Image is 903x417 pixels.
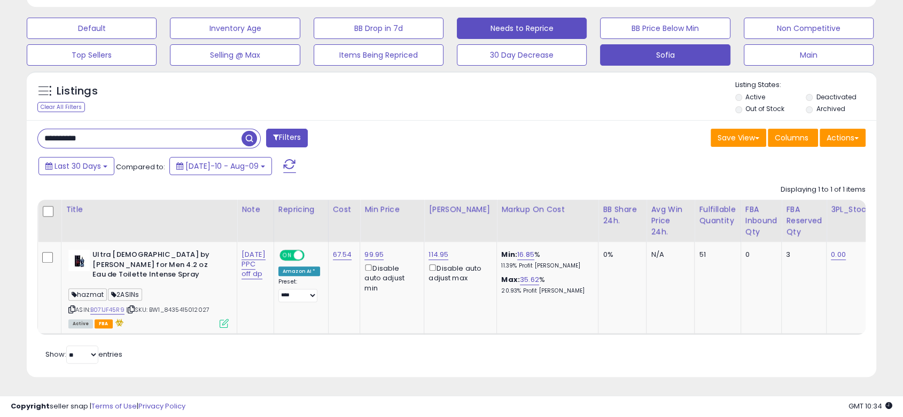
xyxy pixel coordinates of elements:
[281,251,294,260] span: ON
[820,129,866,147] button: Actions
[38,157,114,175] button: Last 30 Days
[745,250,774,259] div: 0
[501,262,590,270] p: 11.39% Profit [PERSON_NAME]
[91,401,137,411] a: Terms of Use
[744,18,874,39] button: Non Competitive
[816,92,857,101] label: Deactivated
[37,102,85,112] div: Clear All Filters
[699,250,732,259] div: 51
[66,204,232,215] div: Title
[827,200,877,242] th: CSV column name: cust_attr_3_3PL_Stock
[278,266,320,276] div: Amazon AI *
[501,275,590,295] div: %
[775,132,808,143] span: Columns
[169,157,272,175] button: [DATE]-10 - Aug-09
[314,44,443,66] button: Items Being Repriced
[27,44,157,66] button: Top Sellers
[333,249,352,260] a: 67.54
[429,262,488,283] div: Disable auto adjust max
[57,84,98,99] h5: Listings
[170,44,300,66] button: Selling @ Max
[113,319,124,326] i: hazardous material
[831,249,846,260] a: 0.00
[768,129,818,147] button: Columns
[600,18,730,39] button: BB Price Below Min
[364,204,419,215] div: Min Price
[848,401,892,411] span: 2025-09-9 10:34 GMT
[745,92,765,101] label: Active
[429,249,448,260] a: 114.95
[242,204,269,215] div: Note
[364,249,384,260] a: 99.95
[68,288,107,301] span: hazmat
[501,287,590,295] p: 20.93% Profit [PERSON_NAME]
[816,104,845,113] label: Archived
[457,44,587,66] button: 30 Day Decrease
[170,18,300,39] button: Inventory Age
[303,251,320,260] span: OFF
[68,319,93,328] span: All listings currently available for purchase on Amazon
[333,204,356,215] div: Cost
[138,401,185,411] a: Privacy Policy
[242,249,266,279] a: [DATE] PPC off dp
[781,185,866,195] div: Displaying 1 to 1 of 1 items
[651,250,686,259] div: N/A
[116,162,165,172] span: Compared to:
[497,200,598,242] th: The percentage added to the cost of goods (COGS) that forms the calculator for Min & Max prices.
[735,80,876,90] p: Listing States:
[831,204,873,215] div: 3PL_Stock
[501,274,520,285] b: Max:
[11,402,185,412] div: seller snap | |
[68,250,229,327] div: ASIN:
[744,44,874,66] button: Main
[786,204,822,238] div: FBA Reserved Qty
[126,305,209,314] span: | SKU: BW1_8435415012027
[786,250,818,259] div: 3
[651,204,690,238] div: Avg Win Price 24h.
[699,204,736,226] div: Fulfillable Quantity
[600,44,730,66] button: Sofia
[27,18,157,39] button: Default
[278,278,320,302] div: Preset:
[501,250,590,270] div: %
[711,129,766,147] button: Save View
[520,274,539,285] a: 35.62
[603,250,638,259] div: 0%
[11,401,50,411] strong: Copyright
[266,129,308,147] button: Filters
[501,249,517,259] b: Min:
[95,319,113,328] span: FBA
[364,262,416,293] div: Disable auto adjust min
[603,204,642,226] div: BB Share 24h.
[501,204,594,215] div: Markup on Cost
[745,104,784,113] label: Out of Stock
[45,349,122,359] span: Show: entries
[457,18,587,39] button: Needs to Reprice
[108,288,142,301] span: 2ASINs
[185,161,259,171] span: [DATE]-10 - Aug-09
[745,204,777,238] div: FBA inbound Qty
[278,204,324,215] div: Repricing
[90,305,124,314] a: B071JF45R9
[55,161,101,171] span: Last 30 Days
[314,18,443,39] button: BB Drop in 7d
[92,250,222,282] b: Ultra [DEMOGRAPHIC_DATA] by [PERSON_NAME] for Men 4.2 oz Eau de Toilette Intense Spray
[517,249,534,260] a: 16.85
[429,204,492,215] div: [PERSON_NAME]
[68,250,90,271] img: 31jon89YglL._SL40_.jpg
